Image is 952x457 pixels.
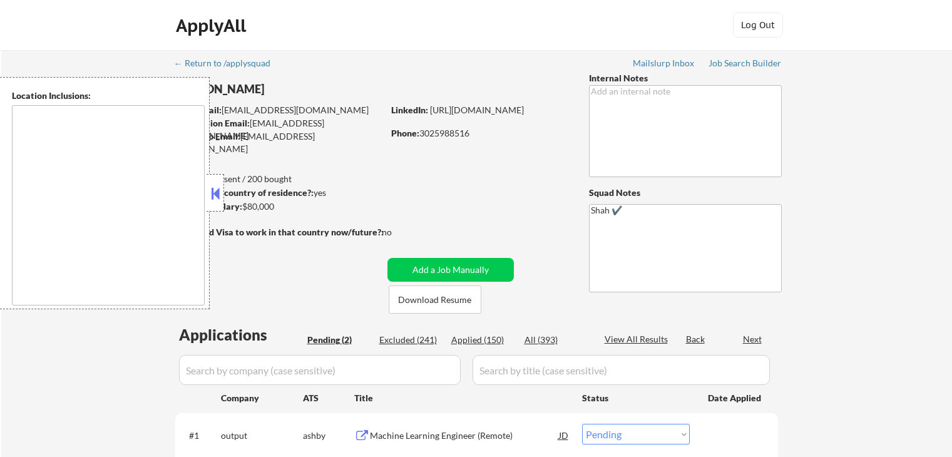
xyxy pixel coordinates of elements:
div: Mailslurp Inbox [633,59,695,68]
div: Location Inclusions: [12,90,205,102]
strong: Can work in country of residence?: [175,187,314,198]
div: ← Return to /applysquad [174,59,282,68]
div: Pending (2) [307,334,370,346]
div: no [382,226,417,239]
div: Applied (150) [451,334,514,346]
div: Job Search Builder [709,59,782,68]
div: Machine Learning Engineer (Remote) [370,429,559,442]
div: [EMAIL_ADDRESS][DOMAIN_NAME] [176,104,383,116]
div: Date Applied [708,392,763,404]
input: Search by company (case sensitive) [179,355,461,385]
div: #1 [189,429,211,442]
div: Excluded (241) [379,334,442,346]
div: 150 sent / 200 bought [175,173,383,185]
button: Log Out [733,13,783,38]
div: Title [354,392,570,404]
a: ← Return to /applysquad [174,58,282,71]
div: Squad Notes [589,187,782,199]
div: [EMAIL_ADDRESS][DOMAIN_NAME] [175,130,383,155]
div: View All Results [605,333,672,346]
div: Next [743,333,763,346]
strong: Phone: [391,128,419,138]
div: Internal Notes [589,72,782,85]
button: Download Resume [389,285,481,314]
div: All (393) [525,334,587,346]
div: $80,000 [175,200,383,213]
div: Company [221,392,303,404]
div: Applications [179,327,303,342]
button: Add a Job Manually [387,258,514,282]
div: yes [175,187,379,199]
strong: Will need Visa to work in that country now/future?: [175,227,384,237]
div: JD [558,424,570,446]
div: ashby [303,429,354,442]
div: ApplyAll [176,15,250,36]
div: Status [582,386,690,409]
div: output [221,429,303,442]
div: [EMAIL_ADDRESS][DOMAIN_NAME] [176,117,383,141]
strong: LinkedIn: [391,105,428,115]
a: [URL][DOMAIN_NAME] [430,105,524,115]
a: Mailslurp Inbox [633,58,695,71]
div: 3025988516 [391,127,568,140]
div: [PERSON_NAME] [175,81,432,97]
input: Search by title (case sensitive) [473,355,770,385]
div: ATS [303,392,354,404]
div: Back [686,333,706,346]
